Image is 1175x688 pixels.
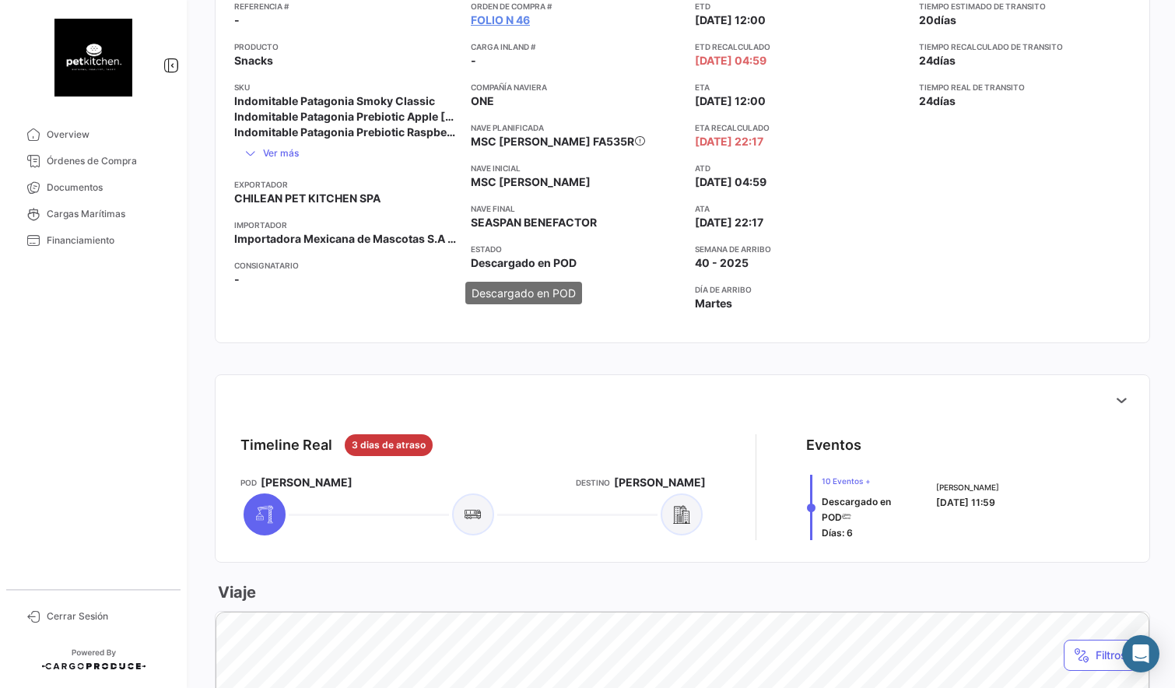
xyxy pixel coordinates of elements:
span: [DATE] 12:00 [695,12,766,28]
app-card-info-title: ETD Recalculado [695,40,907,53]
span: 40 - 2025 [695,255,749,271]
span: [DATE] 11:59 [936,497,995,508]
app-card-info-title: Carga inland # [471,40,682,53]
app-card-info-title: ATD [695,162,907,174]
span: [DATE] 22:17 [695,215,763,230]
a: Overview [12,121,174,148]
span: MSC [PERSON_NAME] FA535R [471,135,634,148]
a: Documentos [12,174,174,201]
a: Folio N 46 [471,12,530,28]
app-card-info-title: POD [240,476,257,489]
span: [DATE] 04:59 [695,53,766,68]
app-card-info-title: Destino [576,476,610,489]
span: [PERSON_NAME] [936,481,999,493]
span: Overview [47,128,168,142]
span: CHILEAN PET KITCHEN SPA [234,191,381,206]
span: [PERSON_NAME] [614,475,706,490]
div: Abrir Intercom Messenger [1122,635,1159,672]
app-card-info-title: Nave planificada [471,121,682,134]
button: Filtros [1064,640,1137,671]
app-card-info-title: Importador [234,219,458,231]
img: 54c7ca15-ec7a-4ae1-9078-87519ee09adb.png [54,19,132,97]
span: Descargado en POD [822,496,891,523]
app-card-info-title: Exportador [234,178,458,191]
span: 20 [919,13,934,26]
app-card-info-title: Tiempo recalculado de transito [919,40,1131,53]
span: Martes [695,296,732,311]
div: Descargado en POD [465,282,582,304]
span: Indomitable Patagonia Smoky Classic [234,93,435,109]
span: [PERSON_NAME] [261,475,352,490]
span: Descargado en POD [471,255,577,271]
app-card-info-title: ETA Recalculado [695,121,907,134]
span: Indomitable Patagonia Prebiotic Raspberry [234,125,458,140]
span: 3 dias de atraso [352,438,426,452]
app-card-info-title: ATA [695,202,907,215]
span: Órdenes de Compra [47,154,168,168]
span: [DATE] 22:17 [695,134,763,149]
span: 24 [919,54,933,67]
app-card-info-title: Semana de Arribo [695,243,907,255]
a: Financiamiento [12,227,174,254]
h3: Viaje [215,581,256,603]
span: Cerrar Sesión [47,609,168,623]
app-card-info-title: Nave final [471,202,682,215]
app-card-info-title: Día de Arribo [695,283,907,296]
span: Financiamiento [47,233,168,247]
span: Documentos [47,181,168,195]
span: ONE [471,93,494,109]
button: Ver más [234,140,309,166]
span: [DATE] 12:00 [695,93,766,109]
div: Eventos [806,434,861,456]
div: Timeline Real [240,434,332,456]
a: Órdenes de Compra [12,148,174,174]
app-card-info-title: Compañía naviera [471,81,682,93]
span: [DATE] 04:59 [695,174,766,190]
app-card-info-title: Producto [234,40,458,53]
span: días [934,13,956,26]
app-card-info-title: SKU [234,81,458,93]
span: días [933,54,956,67]
span: 24 [919,94,933,107]
span: 10 Eventos + [822,475,917,487]
span: Snacks [234,53,273,68]
span: Importadora Mexicana de Mascotas S.A de C.V [234,231,458,247]
span: días [933,94,956,107]
span: - [234,12,240,28]
app-card-info-title: Consignatario [234,259,458,272]
span: - [234,272,240,287]
app-card-info-title: Estado [471,243,682,255]
span: SEASPAN BENEFACTOR [471,215,597,230]
app-card-info-title: Nave inicial [471,162,682,174]
a: Cargas Marítimas [12,201,174,227]
span: Cargas Marítimas [47,207,168,221]
span: Indomitable Patagonia Prebiotic Apple [PERSON_NAME] [234,109,458,125]
span: Días: 6 [822,527,853,539]
span: MSC [PERSON_NAME] [471,174,591,190]
span: - [471,53,476,68]
app-card-info-title: ETA [695,81,907,93]
app-card-info-title: Tiempo real de transito [919,81,1131,93]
